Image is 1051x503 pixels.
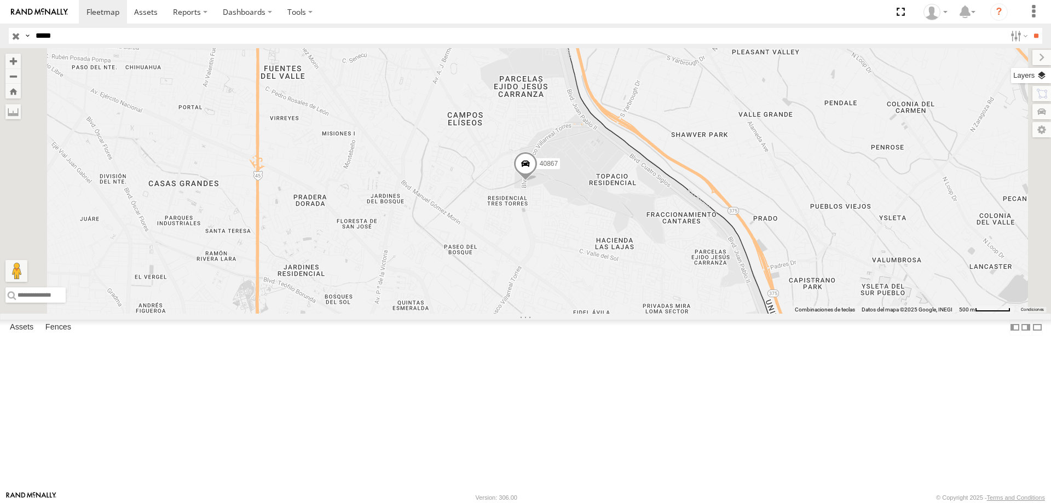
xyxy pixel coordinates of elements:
[795,306,855,314] button: Combinaciones de teclas
[540,159,558,167] span: 40867
[987,494,1045,501] a: Terms and Conditions
[1021,308,1044,312] a: Condiciones
[476,494,517,501] div: Version: 306.00
[1020,320,1031,336] label: Dock Summary Table to the Right
[920,4,951,20] div: Juan Lopez
[23,28,32,44] label: Search Query
[1032,122,1051,137] label: Map Settings
[936,494,1045,501] div: © Copyright 2025 -
[11,8,68,16] img: rand-logo.svg
[5,54,21,68] button: Zoom in
[956,306,1014,314] button: Escala del mapa: 500 m por 61 píxeles
[990,3,1008,21] i: ?
[5,104,21,119] label: Measure
[40,320,77,335] label: Fences
[1032,320,1043,336] label: Hide Summary Table
[5,260,27,282] button: Arrastra el hombrecito naranja al mapa para abrir Street View
[1006,28,1030,44] label: Search Filter Options
[5,68,21,84] button: Zoom out
[6,492,56,503] a: Visit our Website
[959,307,975,313] span: 500 m
[862,307,952,313] span: Datos del mapa ©2025 Google, INEGI
[1009,320,1020,336] label: Dock Summary Table to the Left
[4,320,39,335] label: Assets
[5,84,21,99] button: Zoom Home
